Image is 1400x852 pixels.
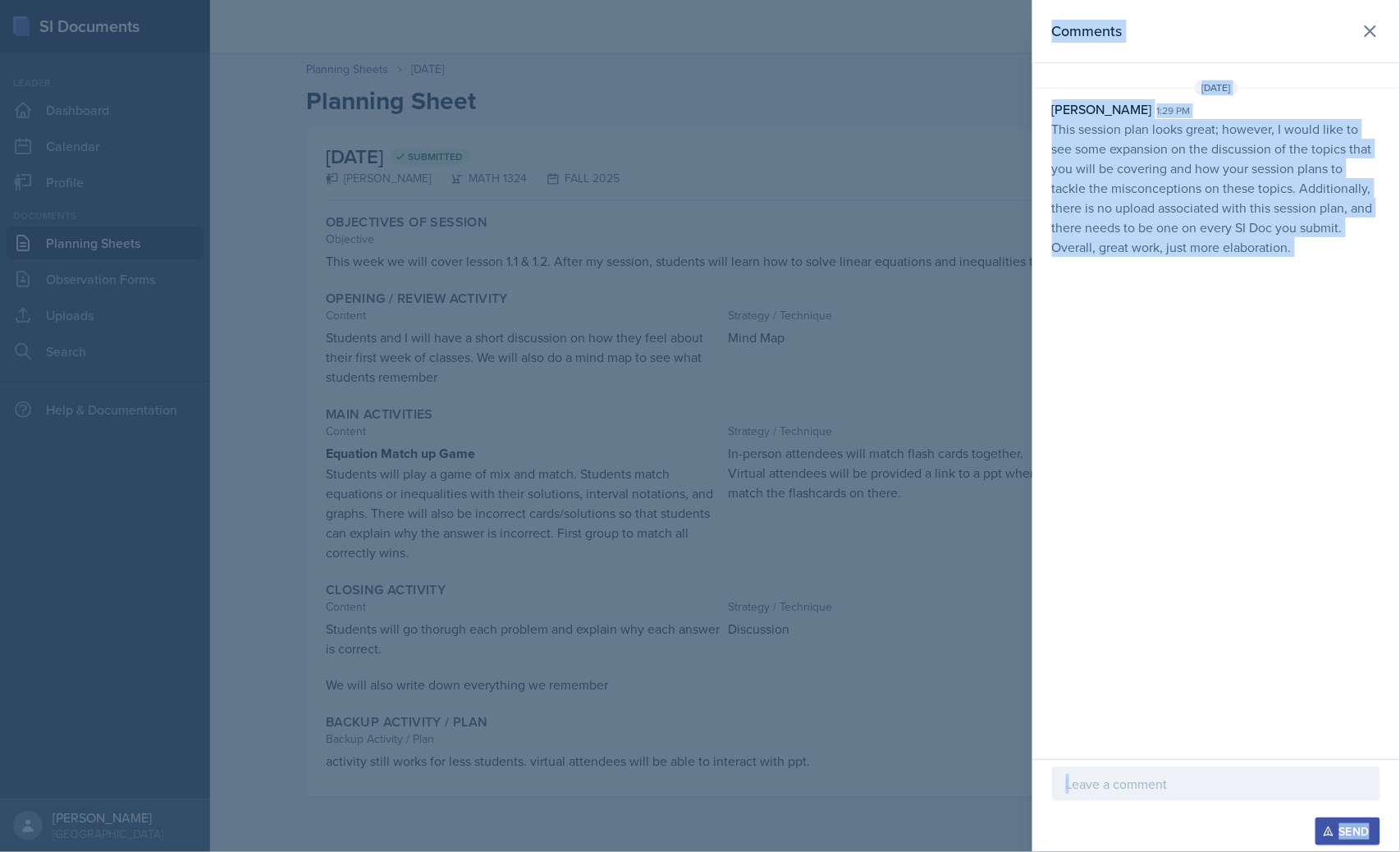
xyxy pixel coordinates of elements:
h2: Comments [1052,20,1123,43]
div: Send [1326,825,1370,838]
div: 1:29 pm [1157,103,1191,118]
span: [DATE] [1195,80,1238,96]
p: This session plan looks great; however, I would like to see some expansion on the discussion of t... [1052,119,1380,257]
button: Send [1315,818,1380,845]
div: [PERSON_NAME] [1052,99,1152,119]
